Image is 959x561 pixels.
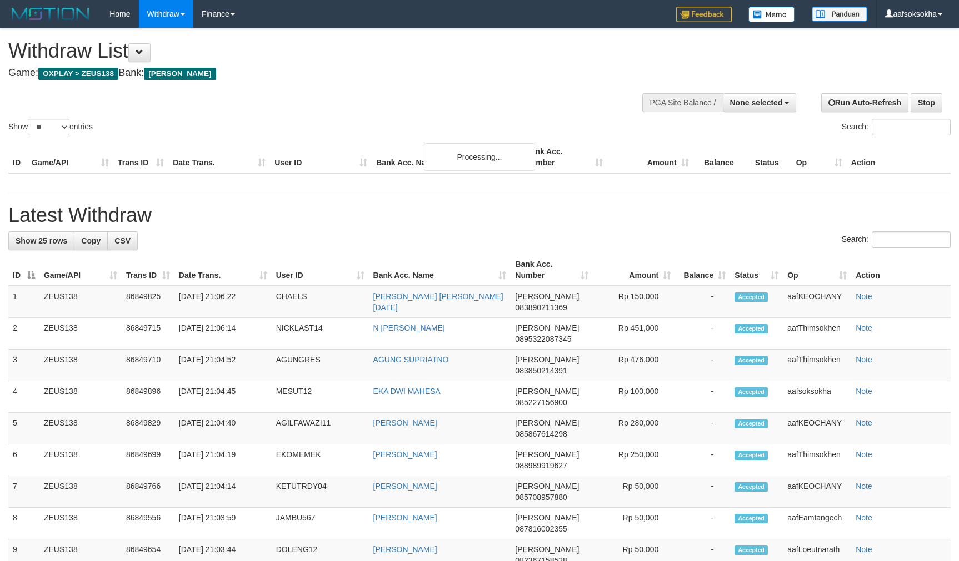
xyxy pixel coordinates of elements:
[39,286,122,318] td: ZEUS138
[8,141,27,173] th: ID
[8,204,951,226] h1: Latest Withdraw
[593,444,675,476] td: Rp 250,000
[593,286,675,318] td: Rp 150,000
[675,508,730,539] td: -
[28,119,69,135] select: Showentries
[607,141,693,173] th: Amount
[735,482,768,492] span: Accepted
[856,418,872,427] a: Note
[113,141,168,173] th: Trans ID
[851,254,951,286] th: Action
[730,98,783,107] span: None selected
[38,68,118,80] span: OXPLAY > ZEUS138
[122,381,174,413] td: 86849896
[515,429,567,438] span: Copy 085867614298 to clipboard
[122,286,174,318] td: 86849825
[735,419,768,428] span: Accepted
[272,413,369,444] td: AGILFAWAZI11
[270,141,372,173] th: User ID
[373,355,449,364] a: AGUNG SUPRIATNO
[373,545,437,554] a: [PERSON_NAME]
[39,476,122,508] td: ZEUS138
[174,413,272,444] td: [DATE] 21:04:40
[174,286,272,318] td: [DATE] 21:06:22
[593,476,675,508] td: Rp 50,000
[373,292,503,312] a: [PERSON_NAME] [PERSON_NAME][DATE]
[272,476,369,508] td: KETUTRDY04
[272,254,369,286] th: User ID: activate to sort column ascending
[856,387,872,396] a: Note
[675,444,730,476] td: -
[642,93,722,112] div: PGA Site Balance /
[174,318,272,350] td: [DATE] 21:06:14
[16,236,67,245] span: Show 25 rows
[39,508,122,539] td: ZEUS138
[8,119,93,135] label: Show entries
[373,513,437,522] a: [PERSON_NAME]
[751,141,792,173] th: Status
[515,524,567,533] span: Copy 087816002355 to clipboard
[675,254,730,286] th: Balance: activate to sort column ascending
[675,350,730,381] td: -
[735,356,768,365] span: Accepted
[369,254,511,286] th: Bank Acc. Name: activate to sort column ascending
[74,231,108,250] a: Copy
[783,381,851,413] td: aafsoksokha
[272,318,369,350] td: NICKLAST14
[8,286,39,318] td: 1
[174,350,272,381] td: [DATE] 21:04:52
[39,444,122,476] td: ZEUS138
[8,68,628,79] h4: Game: Bank:
[783,254,851,286] th: Op: activate to sort column ascending
[174,508,272,539] td: [DATE] 21:03:59
[856,513,872,522] a: Note
[39,413,122,444] td: ZEUS138
[735,292,768,302] span: Accepted
[515,493,567,502] span: Copy 085708957880 to clipboard
[847,141,951,173] th: Action
[821,93,908,112] a: Run Auto-Refresh
[373,482,437,491] a: [PERSON_NAME]
[39,350,122,381] td: ZEUS138
[856,545,872,554] a: Note
[856,355,872,364] a: Note
[515,513,579,522] span: [PERSON_NAME]
[593,381,675,413] td: Rp 100,000
[515,482,579,491] span: [PERSON_NAME]
[373,387,441,396] a: EKA DWI MAHESA
[272,350,369,381] td: AGUNGRES
[39,254,122,286] th: Game/API: activate to sort column ascending
[783,508,851,539] td: aafEamtangech
[675,381,730,413] td: -
[8,413,39,444] td: 5
[81,236,101,245] span: Copy
[783,350,851,381] td: aafThimsokhen
[174,444,272,476] td: [DATE] 21:04:19
[122,413,174,444] td: 86849829
[107,231,138,250] a: CSV
[272,444,369,476] td: EKOMEMEK
[856,450,872,459] a: Note
[675,318,730,350] td: -
[272,381,369,413] td: MESUT12
[39,318,122,350] td: ZEUS138
[693,141,751,173] th: Balance
[856,482,872,491] a: Note
[675,476,730,508] td: -
[676,7,732,22] img: Feedback.jpg
[521,141,607,173] th: Bank Acc. Number
[735,545,768,555] span: Accepted
[515,355,579,364] span: [PERSON_NAME]
[735,451,768,460] span: Accepted
[515,387,579,396] span: [PERSON_NAME]
[872,119,951,135] input: Search:
[515,324,579,332] span: [PERSON_NAME]
[8,381,39,413] td: 4
[8,40,628,62] h1: Withdraw List
[730,254,783,286] th: Status: activate to sort column ascending
[735,324,768,333] span: Accepted
[842,231,951,248] label: Search:
[783,444,851,476] td: aafThimsokhen
[8,508,39,539] td: 8
[515,461,567,470] span: Copy 088989919627 to clipboard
